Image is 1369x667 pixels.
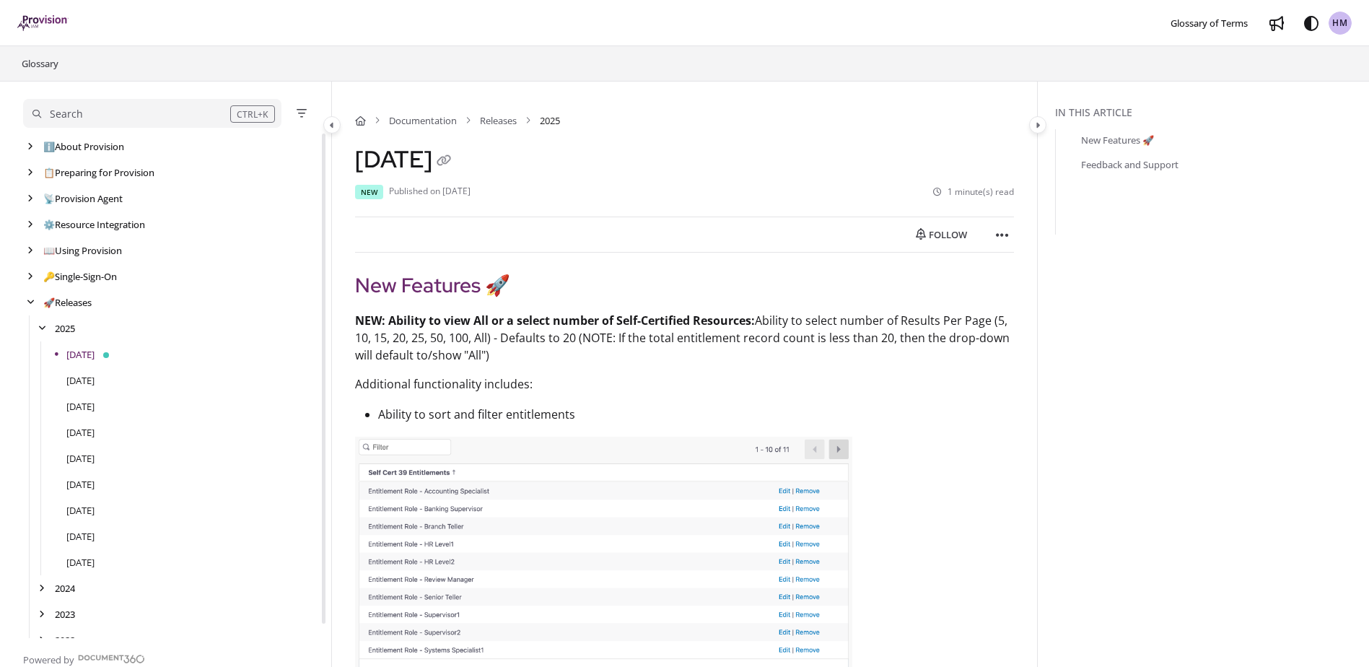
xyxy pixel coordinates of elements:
[23,296,38,310] div: arrow
[43,217,145,232] a: Resource Integration
[355,313,385,328] strong: NEW:
[23,140,38,154] div: arrow
[1081,133,1154,147] a: New Features 🚀
[43,192,55,205] span: 📡
[1055,105,1363,121] div: In this article
[23,166,38,180] div: arrow
[388,313,755,328] strong: Ability to view All or a select number of Self-Certified Resources:
[389,113,457,128] a: Documentation
[23,650,145,667] a: Powered by Document360 - opens in a new tab
[35,634,49,648] div: arrow
[43,296,55,309] span: 🚀
[355,185,383,199] span: New
[23,244,38,258] div: arrow
[355,270,1014,300] h2: New Features 🚀
[43,191,123,206] a: Provision Agent
[66,425,95,440] a: June 2025
[78,655,145,663] img: Document360
[293,105,310,122] button: Filter
[23,270,38,284] div: arrow
[933,186,1014,199] li: 1 minute(s) read
[66,373,95,388] a: August 2025
[17,15,69,31] img: brand logo
[23,192,38,206] div: arrow
[1081,157,1178,172] a: Feedback and Support
[1300,12,1323,35] button: Theme options
[230,105,275,123] div: CTRL+K
[43,243,122,258] a: Using Provision
[43,166,55,179] span: 📋
[55,321,75,336] a: 2025
[43,269,117,284] a: Single-Sign-On
[43,270,55,283] span: 🔑
[66,451,95,466] a: May 2025
[55,607,75,622] a: 2023
[991,223,1014,246] button: Article more options
[43,139,124,154] a: About Provision
[43,244,55,257] span: 📖
[43,140,55,153] span: ℹ️
[43,218,55,231] span: ⚙️
[35,322,49,336] div: arrow
[50,106,83,122] div: Search
[20,55,60,72] a: Glossary
[323,116,341,134] button: Category toggle
[66,529,95,544] a: February 2025
[66,347,95,362] a: September 2025
[66,399,95,414] a: July 2025
[23,653,74,667] span: Powered by
[378,406,575,422] span: Ability to sort and filter entitlements
[23,99,281,128] button: Search
[1029,116,1046,134] button: Category toggle
[55,633,75,648] a: 2022
[389,185,471,199] li: Published on [DATE]
[355,145,455,173] h1: [DATE]
[23,218,38,232] div: arrow
[35,582,49,596] div: arrow
[355,113,366,128] a: Home
[55,581,75,596] a: 2024
[66,503,95,518] a: March 2025
[355,376,533,392] span: Additional functionality includes:
[1265,12,1288,35] a: Whats new
[355,312,1014,364] p: Ability to select number of Results Per Page (5, 10, 15, 20, 25, 50, 100, All) - Defaults to 20 (...
[432,150,455,173] button: Copy link of September 2025
[540,113,560,128] span: 2025
[480,113,517,128] a: Releases
[43,295,92,310] a: Releases
[35,608,49,622] div: arrow
[904,223,979,246] button: Follow
[1329,12,1352,35] button: HM
[66,555,95,570] a: January 2025
[66,477,95,492] a: April 2025
[1171,17,1248,30] span: Glossary of Terms
[1332,17,1348,30] span: HM
[17,15,69,32] a: Project logo
[43,165,154,180] a: Preparing for Provision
